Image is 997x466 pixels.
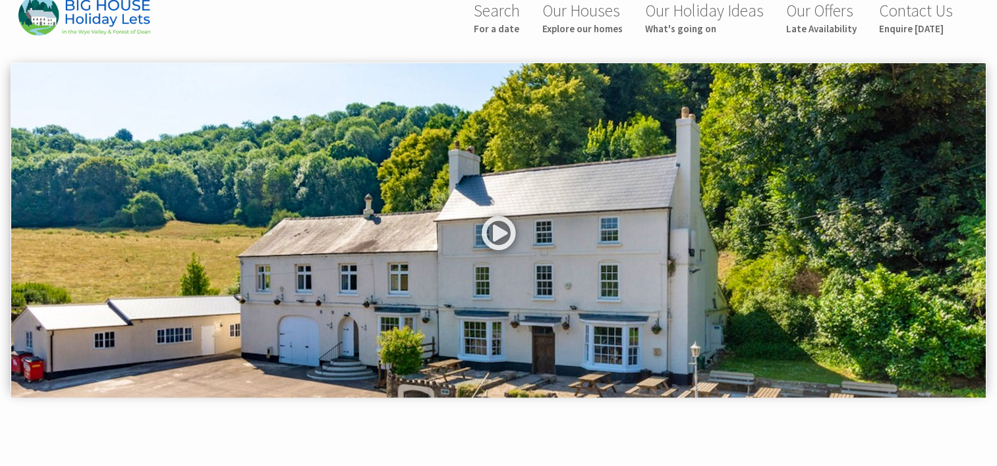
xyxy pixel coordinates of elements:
small: For a date [474,22,520,35]
small: Explore our homes [542,22,623,35]
small: Enquire [DATE] [879,22,953,35]
small: Late Availability [786,22,857,35]
small: What's going on [645,22,764,35]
